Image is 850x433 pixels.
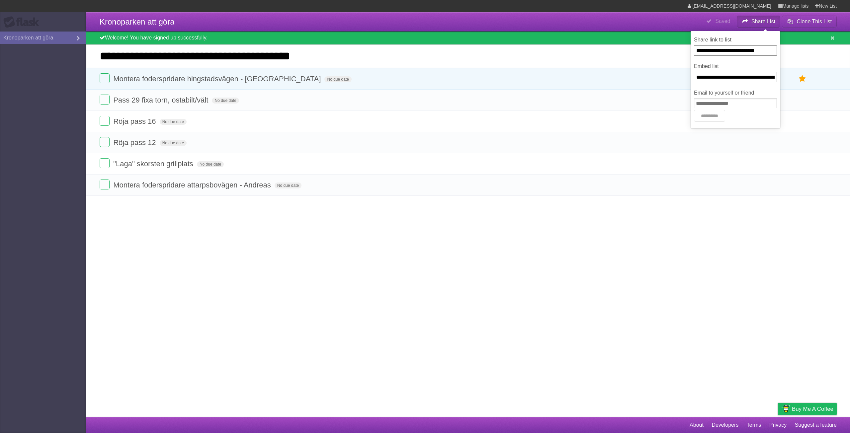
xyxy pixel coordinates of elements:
b: Share List [751,19,775,24]
button: Share List [737,16,781,28]
label: Done [100,137,110,147]
span: Kronoparken att göra [100,17,174,26]
span: No due date [160,140,187,146]
span: No due date [212,98,239,104]
img: Buy me a coffee [781,403,790,414]
span: Röja pass 16 [113,117,157,125]
label: Done [100,116,110,126]
div: Welcome! You have signed up successfully. [86,32,850,44]
span: Pass 29 fixa torn, ostabilt/vält [113,96,210,104]
span: Montera foderspridare attarpsbovägen - Andreas [113,181,273,189]
button: Clone This List [782,16,837,28]
label: Done [100,158,110,168]
a: Suggest a feature [795,419,837,431]
span: Buy me a coffee [792,403,833,415]
b: Saved [715,18,730,24]
span: No due date [275,182,301,188]
label: Done [100,95,110,105]
label: Email to yourself or friend [694,89,777,97]
a: Terms [747,419,761,431]
span: Röja pass 12 [113,138,157,147]
a: Buy me a coffee [778,403,837,415]
span: No due date [160,119,187,125]
b: Clone This List [797,19,832,24]
label: Done [100,180,110,189]
span: Montera foderspridare hingstadsvägen - [GEOGRAPHIC_DATA] [113,75,322,83]
a: Privacy [769,419,787,431]
label: Star task [796,73,809,84]
label: Embed list [694,62,777,70]
div: Flask [3,16,43,28]
span: "Laga" skorsten grillplats [113,160,195,168]
a: About [690,419,704,431]
a: Developers [712,419,738,431]
label: Share link to list [694,36,777,44]
span: No due date [197,161,224,167]
label: Done [100,73,110,83]
span: No due date [324,76,351,82]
